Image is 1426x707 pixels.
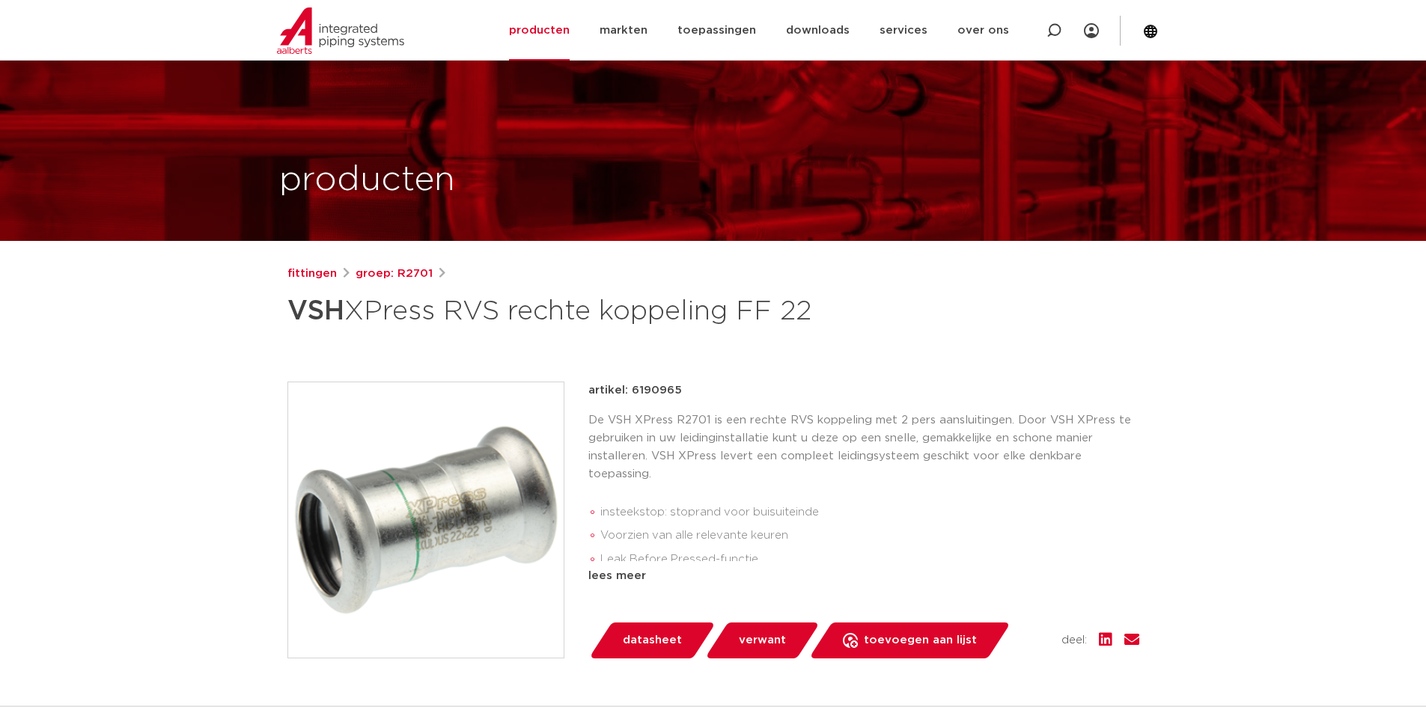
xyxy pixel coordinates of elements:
p: De VSH XPress R2701 is een rechte RVS koppeling met 2 pers aansluitingen. Door VSH XPress te gebr... [588,411,1139,483]
li: insteekstop: stoprand voor buisuiteinde [600,501,1139,524]
a: fittingen [287,265,337,283]
a: groep: R2701 [356,265,433,283]
h1: producten [279,156,455,204]
li: Voorzien van alle relevante keuren [600,524,1139,548]
a: verwant [704,622,820,658]
img: Product Image for VSH XPress RVS rechte koppeling FF 22 [288,382,564,658]
a: datasheet [588,622,716,658]
span: deel: [1061,631,1087,649]
h1: XPress RVS rechte koppeling FF 22 [287,289,850,334]
span: toevoegen aan lijst [864,628,977,652]
strong: VSH [287,298,344,325]
span: datasheet [623,628,682,652]
span: verwant [739,628,786,652]
p: artikel: 6190965 [588,382,682,400]
li: Leak Before Pressed-functie [600,548,1139,572]
div: lees meer [588,567,1139,585]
